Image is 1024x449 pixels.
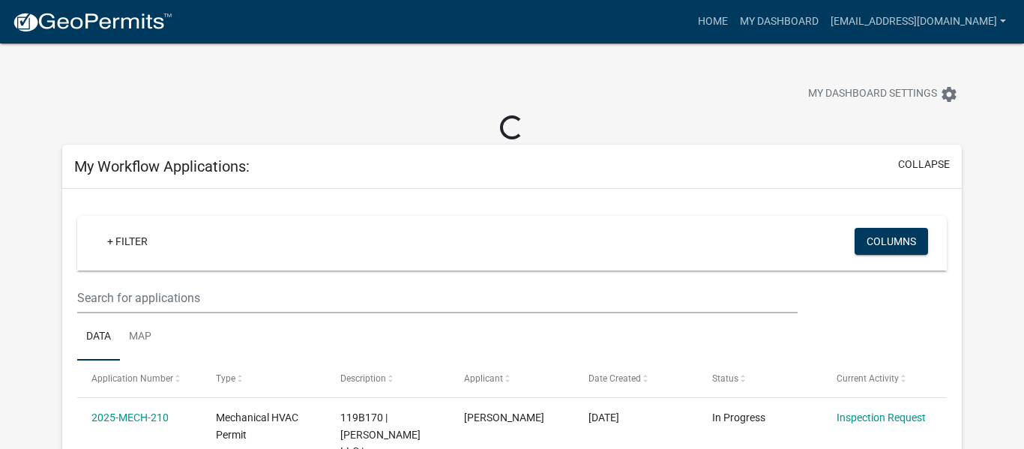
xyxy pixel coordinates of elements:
a: + Filter [95,228,160,255]
span: In Progress [712,412,765,424]
a: 2025-MECH-210 [91,412,169,424]
span: 09/02/2025 [588,412,619,424]
span: My Dashboard Settings [808,85,937,103]
a: [EMAIL_ADDRESS][DOMAIN_NAME] [825,7,1012,36]
datatable-header-cell: Description [325,361,450,397]
span: Type [216,373,235,384]
span: Michael bush [464,412,544,424]
button: My Dashboard Settingssettings [796,79,970,109]
span: Applicant [464,373,503,384]
datatable-header-cell: Status [698,361,822,397]
datatable-header-cell: Type [202,361,326,397]
a: Map [120,313,160,361]
datatable-header-cell: Applicant [450,361,574,397]
a: Inspection Request [837,412,926,424]
button: collapse [898,157,950,172]
input: Search for applications [77,283,798,313]
datatable-header-cell: Application Number [77,361,202,397]
span: Status [712,373,738,384]
a: My Dashboard [734,7,825,36]
a: Data [77,313,120,361]
a: Home [692,7,734,36]
button: Columns [855,228,928,255]
span: Application Number [91,373,173,384]
span: Date Created [588,373,641,384]
datatable-header-cell: Current Activity [822,361,947,397]
span: Current Activity [837,373,899,384]
span: Mechanical HVAC Permit [216,412,298,441]
span: Description [340,373,386,384]
h5: My Workflow Applications: [74,157,250,175]
i: settings [940,85,958,103]
datatable-header-cell: Date Created [574,361,699,397]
